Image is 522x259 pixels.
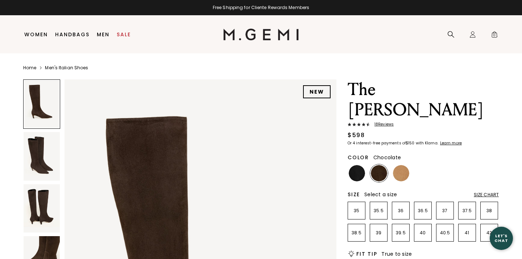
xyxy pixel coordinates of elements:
[97,32,109,37] a: Men
[392,230,409,236] p: 39.5
[24,132,60,181] img: The Tina
[474,192,499,198] div: Size Chart
[117,32,131,37] a: Sale
[439,141,462,145] a: Learn more
[24,32,48,37] a: Women
[356,251,377,257] h2: Fit Tip
[416,140,439,146] klarna-placement-style-body: with Klarna
[381,250,412,258] span: True to size
[440,140,462,146] klarna-placement-style-cta: Learn more
[348,131,365,140] div: $598
[23,65,36,71] a: Home
[55,32,90,37] a: Handbags
[303,85,331,98] div: NEW
[370,208,387,214] p: 35.5
[348,79,499,120] h1: The [PERSON_NAME]
[481,230,498,236] p: 42
[364,191,397,198] span: Select a size
[393,165,409,181] img: Biscuit
[481,208,498,214] p: 38
[414,208,431,214] p: 36.5
[348,155,369,160] h2: Color
[223,29,299,40] img: M.Gemi
[348,230,365,236] p: 38.5
[349,165,365,181] img: Black
[371,165,387,181] img: Chocolate
[459,230,476,236] p: 41
[459,208,476,214] p: 37.5
[436,230,453,236] p: 40.5
[24,184,60,233] img: The Tina
[406,140,414,146] klarna-placement-style-amount: $150
[373,154,401,161] span: Chocolate
[436,208,453,214] p: 37
[348,140,406,146] klarna-placement-style-body: Or 4 interest-free payments of
[348,122,499,128] a: 18Reviews
[414,230,431,236] p: 40
[348,192,360,197] h2: Size
[491,32,498,40] span: 0
[370,122,394,127] span: 18 Review s
[490,234,513,243] div: Let's Chat
[45,65,88,71] a: Men's Italian Shoes
[348,208,365,214] p: 35
[392,208,409,214] p: 36
[370,230,387,236] p: 39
